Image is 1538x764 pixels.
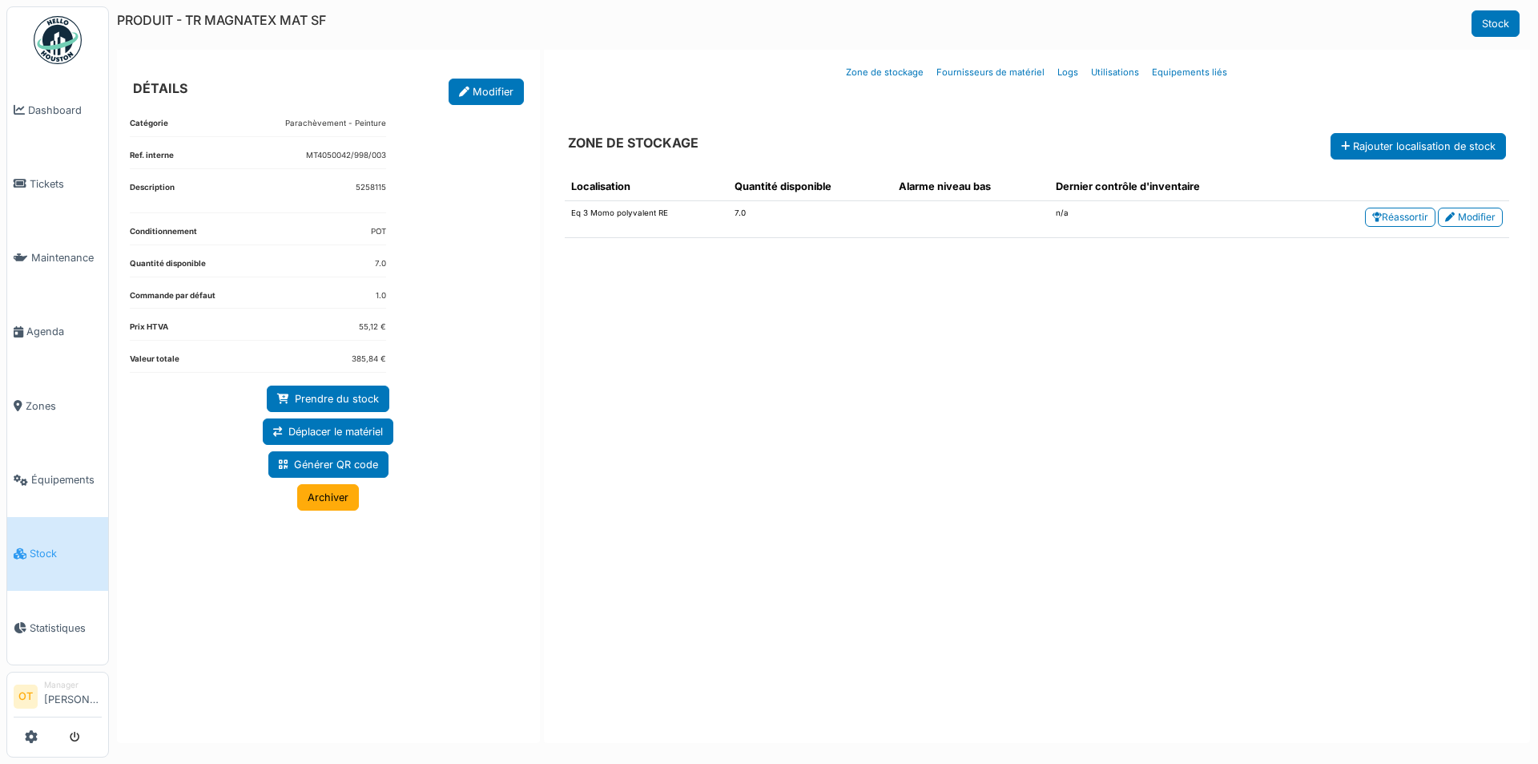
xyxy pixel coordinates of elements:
[133,81,187,96] h6: DÉTAILS
[14,685,38,709] li: OT
[297,484,359,511] a: Archiver
[130,290,215,309] dt: Commande par défaut
[7,147,108,220] a: Tickets
[26,324,102,339] span: Agenda
[117,13,326,28] h6: PRODUIT - TR MAGNATEX MAT SF
[1051,54,1085,91] a: Logs
[268,451,389,478] a: Générer QR code
[449,79,524,105] a: Modifier
[565,201,729,238] td: Eq 3 Momo polyvalent RE
[130,182,175,213] dt: Description
[1145,54,1234,91] a: Equipements liés
[130,354,179,372] dt: Valeur totale
[7,443,108,516] a: Équipements
[1331,133,1506,160] button: Rajouter localisation de stock
[306,150,386,162] dd: MT4050042/998/003
[44,679,102,691] div: Manager
[7,591,108,665] a: Statistiques
[1472,10,1520,37] a: Stock
[356,182,386,194] p: 5258115
[371,226,386,238] dd: POT
[839,54,930,91] a: Zone de stockage
[565,172,729,201] th: Localisation
[44,679,102,713] li: [PERSON_NAME]
[130,118,168,136] dt: Catégorie
[34,16,82,64] img: Badge_color-CXgf-gQk.svg
[14,679,102,718] a: OT Manager[PERSON_NAME]
[30,620,102,636] span: Statistiques
[1049,172,1284,201] th: Dernier contrôle d'inventaire
[30,176,102,192] span: Tickets
[28,103,102,118] span: Dashboard
[7,295,108,369] a: Agenda
[568,135,699,151] h6: ZONE DE STOCKAGE
[31,472,102,487] span: Équipements
[7,369,108,443] a: Zones
[359,321,386,333] dd: 55,12 €
[130,226,197,245] dt: Conditionnement
[267,386,389,412] a: Prendre du stock
[375,258,386,270] dd: 7.0
[26,398,102,414] span: Zones
[1049,201,1284,238] td: n/a
[1365,208,1435,227] a: Réassortir
[285,118,386,130] dd: Parachèvement - Peinture
[30,546,102,561] span: Stock
[263,418,393,445] a: Déplacer le matériel
[892,172,1049,201] th: Alarme niveau bas
[130,150,174,168] dt: Ref. interne
[728,201,892,238] td: 7.0
[7,221,108,295] a: Maintenance
[130,321,168,340] dt: Prix HTVA
[376,290,386,302] dd: 1.0
[7,517,108,591] a: Stock
[130,258,206,277] dt: Quantité disponible
[930,54,1051,91] a: Fournisseurs de matériel
[1438,208,1503,227] a: Modifier
[352,354,386,366] dd: 385,84 €
[1085,54,1145,91] a: Utilisations
[31,250,102,265] span: Maintenance
[728,172,892,201] th: Quantité disponible
[7,73,108,147] a: Dashboard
